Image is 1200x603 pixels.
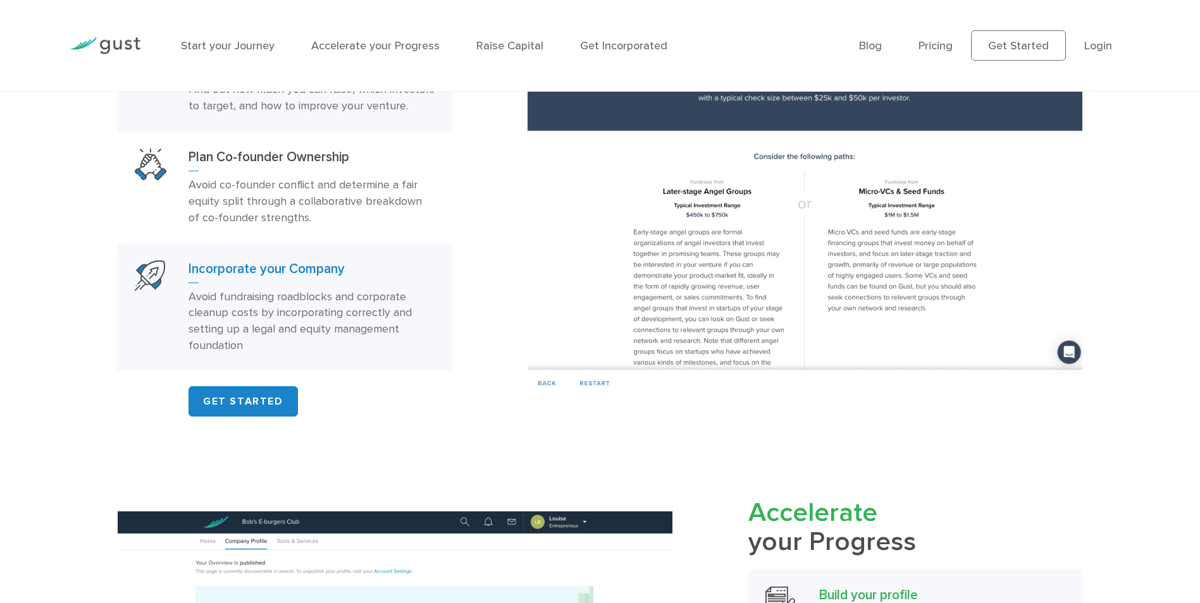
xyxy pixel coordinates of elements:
h3: Incorporate your Company [189,260,435,283]
a: Get Incorporated [580,39,667,52]
img: Plan Co Founder Ownership [135,149,166,180]
a: Blog [859,39,882,52]
a: Start your Journey [181,39,275,52]
a: Get Started [971,30,1066,61]
a: Plan Co Founder OwnershipPlan Co-founder OwnershipAvoid co-founder conflict and determine a fair ... [118,131,452,243]
a: Start Your CompanyIncorporate your CompanyAvoid fundraising roadblocks and corporate cleanup cost... [118,243,452,372]
h3: Plan Co-founder Ownership [189,149,435,171]
img: Gust Logo [70,37,140,54]
span: Accelerate [748,497,877,528]
p: Avoid co-founder conflict and determine a fair equity split through a collaborative breakdown of ... [189,177,435,226]
h2: your Progress [748,499,1082,557]
a: Login [1084,39,1112,52]
img: Start Your Company [135,260,165,291]
p: Avoid fundraising roadblocks and corporate cleanup costs by incorporating correctly and setting u... [189,289,435,355]
a: GET STARTED [189,386,298,417]
a: Raise Capital [476,39,543,52]
a: Pricing [919,39,953,52]
a: Accelerate your Progress [311,39,440,52]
